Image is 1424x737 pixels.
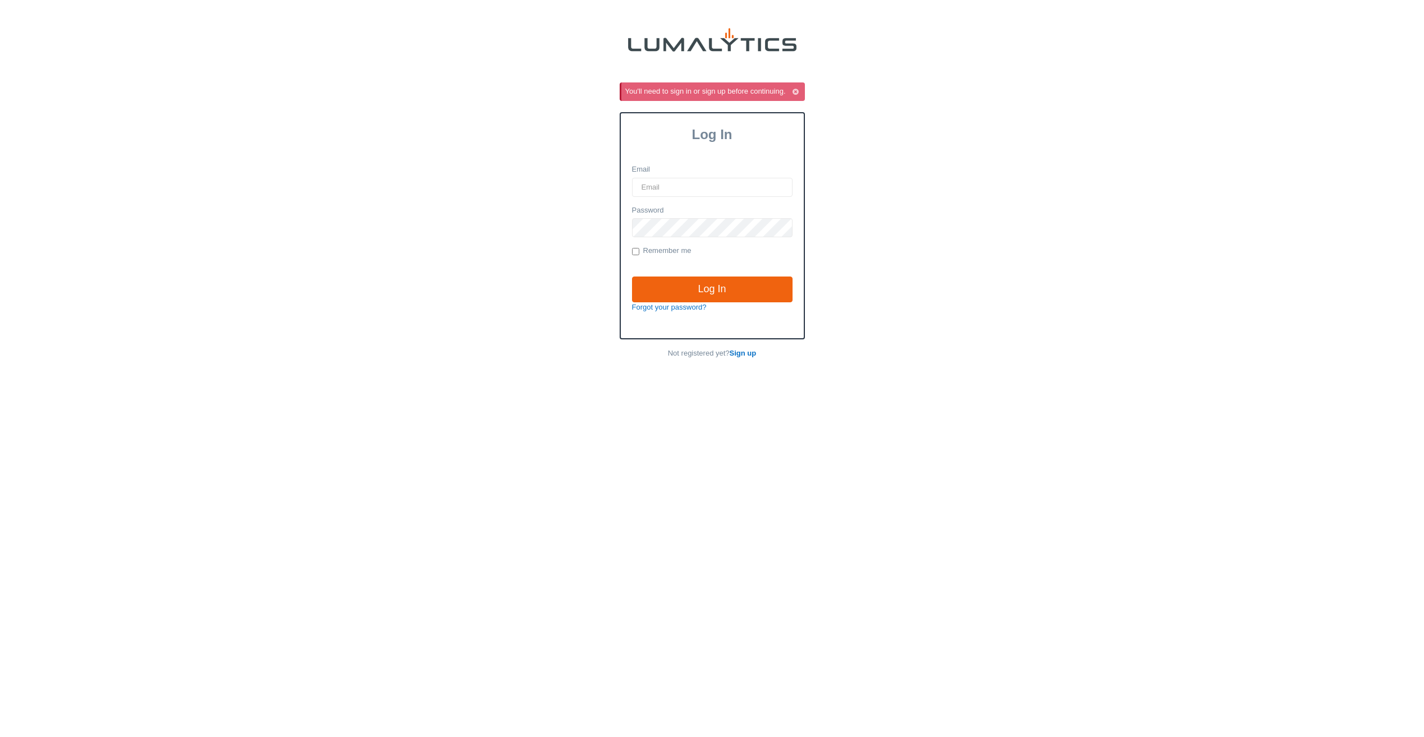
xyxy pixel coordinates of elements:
[625,86,803,97] div: You'll need to sign in or sign up before continuing.
[632,248,639,255] input: Remember me
[632,303,707,311] a: Forgot your password?
[620,348,805,359] p: Not registered yet?
[628,28,796,52] img: lumalytics-black-e9b537c871f77d9ce8d3a6940f85695cd68c596e3f819dc492052d1098752254.png
[632,246,692,257] label: Remember me
[632,164,651,175] label: Email
[621,127,804,142] h3: Log In
[632,205,664,216] label: Password
[730,349,757,357] a: Sign up
[632,178,793,197] input: Email
[632,277,793,302] input: Log In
